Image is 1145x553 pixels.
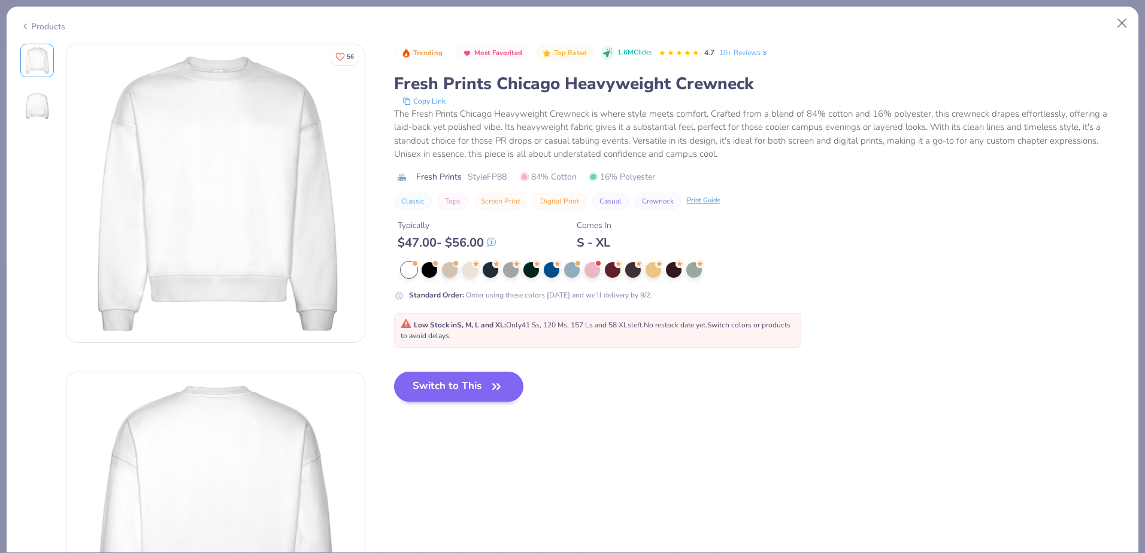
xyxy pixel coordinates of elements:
div: Print Guide [687,196,720,206]
img: brand logo [394,172,410,182]
span: Trending [413,50,443,56]
strong: Standard Order : [409,290,464,300]
div: The Fresh Prints Chicago Heavyweight Crewneck is where style meets comfort. Crafted from a blend ... [394,107,1125,161]
img: Trending sort [401,48,411,58]
img: Top Rated sort [542,48,552,58]
span: Top Rated [554,50,587,56]
span: 4.7 [704,48,714,57]
button: Like [330,48,359,65]
div: $ 47.00 - $ 56.00 [398,235,496,250]
span: Fresh Prints [416,171,462,183]
button: copy to clipboard [399,95,449,107]
button: Casual [592,193,629,209]
button: Badge Button [456,45,529,61]
strong: Low Stock in S, M, L and XL : [414,320,506,330]
span: 56 [347,54,354,60]
a: 10+ Reviews [719,47,769,58]
span: No restock date yet. [644,320,707,330]
div: Order using these colors [DATE] and we’ll delivery by 9/2. [409,290,652,300]
button: Classic [394,193,432,209]
span: Most Favorited [474,50,522,56]
img: Front [23,46,52,75]
div: S - XL [577,235,611,250]
img: Most Favorited sort [462,48,472,58]
button: Badge Button [395,45,449,61]
button: Digital Print [533,193,586,209]
span: Only 41 Ss, 120 Ms, 157 Ls and 58 XLs left. Switch colors or products to avoid delays. [401,320,790,341]
button: Switch to This [394,372,524,402]
button: Badge Button [536,45,593,61]
div: Typically [398,219,496,232]
div: Comes In [577,219,611,232]
img: Front [66,44,365,342]
button: Screen Print [474,193,527,209]
span: 16% Polyester [589,171,655,183]
span: Style FP88 [468,171,507,183]
span: 1.6M Clicks [617,48,652,58]
span: 84% Cotton [520,171,577,183]
button: Close [1111,12,1134,35]
button: Crewneck [635,193,681,209]
div: Products [20,20,65,33]
img: Back [23,92,52,120]
button: Tops [438,193,468,209]
div: Fresh Prints Chicago Heavyweight Crewneck [394,72,1125,95]
div: 4.7 Stars [659,44,699,63]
